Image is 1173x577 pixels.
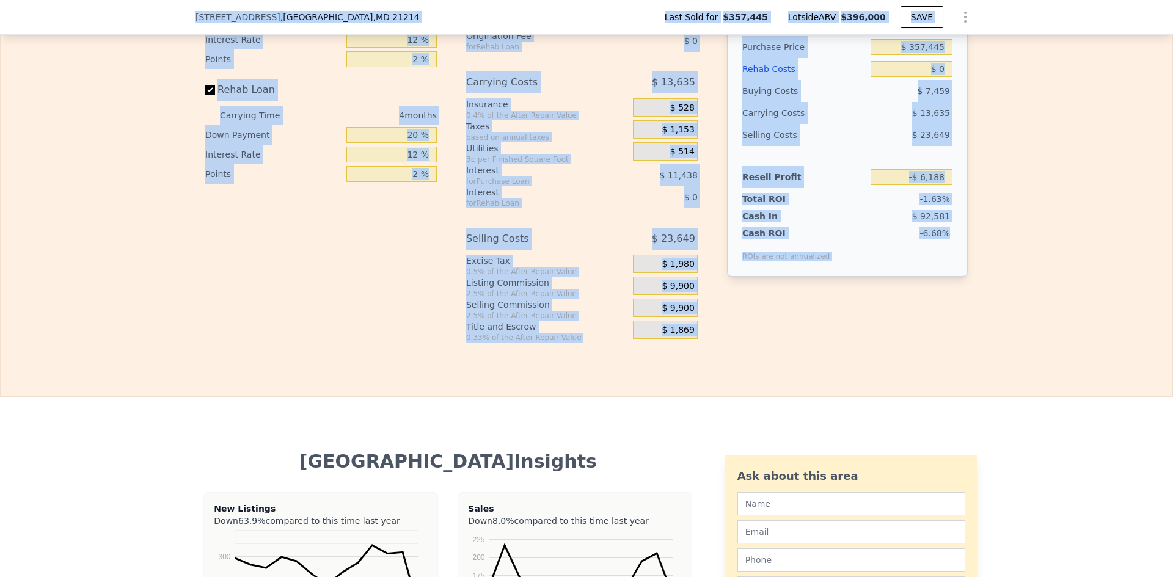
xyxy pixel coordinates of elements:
[841,12,886,22] span: $396,000
[304,106,437,125] div: 4 months
[684,192,698,202] span: $ 0
[742,227,830,239] div: Cash ROI
[466,198,602,208] div: for Rehab Loan
[742,124,866,146] div: Selling Costs
[466,333,628,343] div: 0.33% of the After Repair Value
[919,194,950,204] span: -1.63%
[723,11,768,23] span: $357,445
[195,11,280,23] span: [STREET_ADDRESS]
[466,98,628,111] div: Insurance
[466,111,628,120] div: 0.4% of the After Repair Value
[205,30,342,49] div: Interest Rate
[466,132,628,142] div: based on annual taxes
[652,71,695,93] span: $ 13,635
[742,58,866,80] div: Rehab Costs
[742,166,866,188] div: Resell Profit
[742,36,866,58] div: Purchase Price
[662,325,694,336] span: $ 1,869
[205,164,342,184] div: Points
[684,36,698,46] span: $ 0
[742,80,866,102] div: Buying Costs
[662,259,694,270] span: $ 1,980
[912,108,950,118] span: $ 13,635
[665,11,723,23] span: Last Sold for
[205,79,342,101] label: Rehab Loan
[670,147,695,158] span: $ 514
[918,86,950,96] span: $ 7,459
[466,277,628,289] div: Listing Commission
[670,103,695,114] span: $ 528
[662,281,694,292] span: $ 9,900
[473,553,485,562] text: 200
[466,267,628,277] div: 0.5% of the After Repair Value
[466,186,602,198] div: Interest
[660,170,698,180] span: $ 11,438
[901,6,943,28] button: SAVE
[214,503,428,515] div: New Listings
[280,11,420,23] span: , [GEOGRAPHIC_DATA]
[205,85,215,95] input: Rehab Loan
[238,516,265,526] span: 63.9%
[466,164,602,176] div: Interest
[205,451,691,473] div: [GEOGRAPHIC_DATA] Insights
[662,125,694,136] span: $ 1,153
[912,130,950,140] span: $ 23,649
[737,548,965,572] input: Phone
[742,210,819,222] div: Cash In
[466,321,628,333] div: Title and Escrow
[737,520,965,543] input: Email
[466,42,602,52] div: for Rehab Loan
[466,71,602,93] div: Carrying Costs
[919,228,950,238] span: -6.68%
[466,154,628,164] div: 3¢ per Finished Square Foot
[788,11,841,23] span: Lotside ARV
[205,49,342,69] div: Points
[214,515,428,522] div: Down compared to this time last year
[205,145,342,164] div: Interest Rate
[473,535,485,544] text: 225
[912,211,950,221] span: $ 92,581
[466,176,602,186] div: for Purchase Loan
[466,30,602,42] div: Origination Fee
[466,255,628,267] div: Excise Tax
[466,142,628,154] div: Utilities
[219,553,231,561] text: 300
[220,106,299,125] div: Carrying Time
[466,299,628,311] div: Selling Commission
[373,12,419,22] span: , MD 21214
[466,120,628,132] div: Taxes
[205,125,342,145] div: Down Payment
[652,228,695,250] span: $ 23,649
[742,239,830,261] div: ROIs are not annualized
[742,102,819,124] div: Carrying Costs
[466,228,602,250] div: Selling Costs
[466,289,628,299] div: 2.5% of the After Repair Value
[953,5,977,29] button: Show Options
[737,468,965,485] div: Ask about this area
[742,193,819,205] div: Total ROI
[466,311,628,321] div: 2.5% of the After Repair Value
[737,492,965,515] input: Name
[492,516,514,526] span: 8.0%
[468,515,682,522] div: Down compared to this time last year
[662,303,694,314] span: $ 9,900
[468,503,682,515] div: Sales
